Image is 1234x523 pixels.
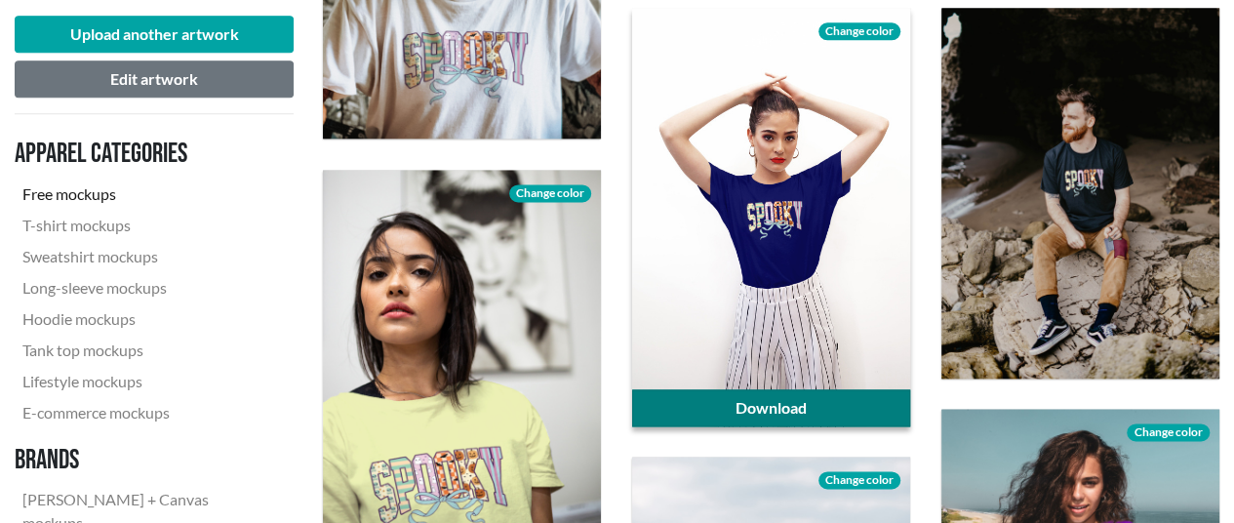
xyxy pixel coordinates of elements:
[15,303,278,335] a: Hoodie mockups
[15,366,278,397] a: Lifestyle mockups
[15,179,278,210] a: Free mockups
[15,444,278,477] h3: Brands
[15,241,278,272] a: Sweatshirt mockups
[509,184,591,202] span: Change color
[15,138,278,171] h3: Apparel categories
[15,272,278,303] a: Long-sleeve mockups
[15,335,278,366] a: Tank top mockups
[15,210,278,241] a: T-shirt mockups
[15,60,294,98] button: Edit artwork
[15,16,294,53] button: Upload another artwork
[1127,423,1209,441] span: Change color
[818,471,900,489] span: Change color
[632,389,910,426] a: Download
[818,22,900,40] span: Change color
[15,397,278,428] a: E-commerce mockups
